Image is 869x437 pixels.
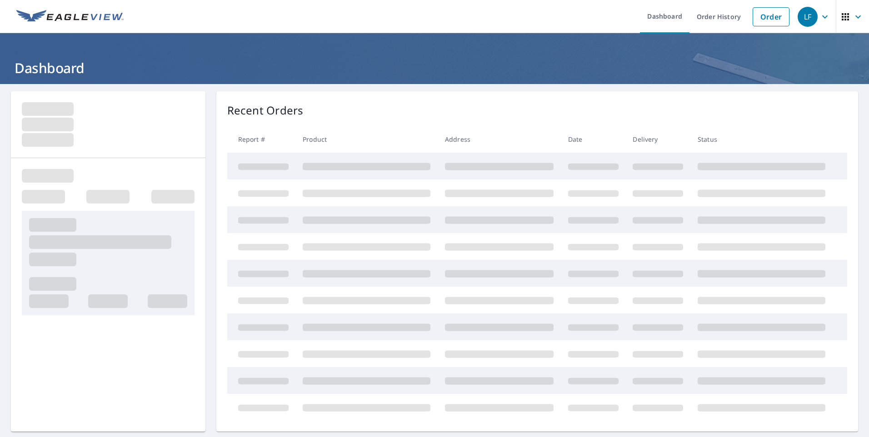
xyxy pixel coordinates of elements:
th: Delivery [625,126,690,153]
h1: Dashboard [11,59,858,77]
img: EV Logo [16,10,124,24]
p: Recent Orders [227,102,304,119]
a: Order [753,7,789,26]
div: LF [798,7,818,27]
th: Address [438,126,561,153]
th: Product [295,126,438,153]
th: Report # [227,126,296,153]
th: Date [561,126,626,153]
th: Status [690,126,833,153]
